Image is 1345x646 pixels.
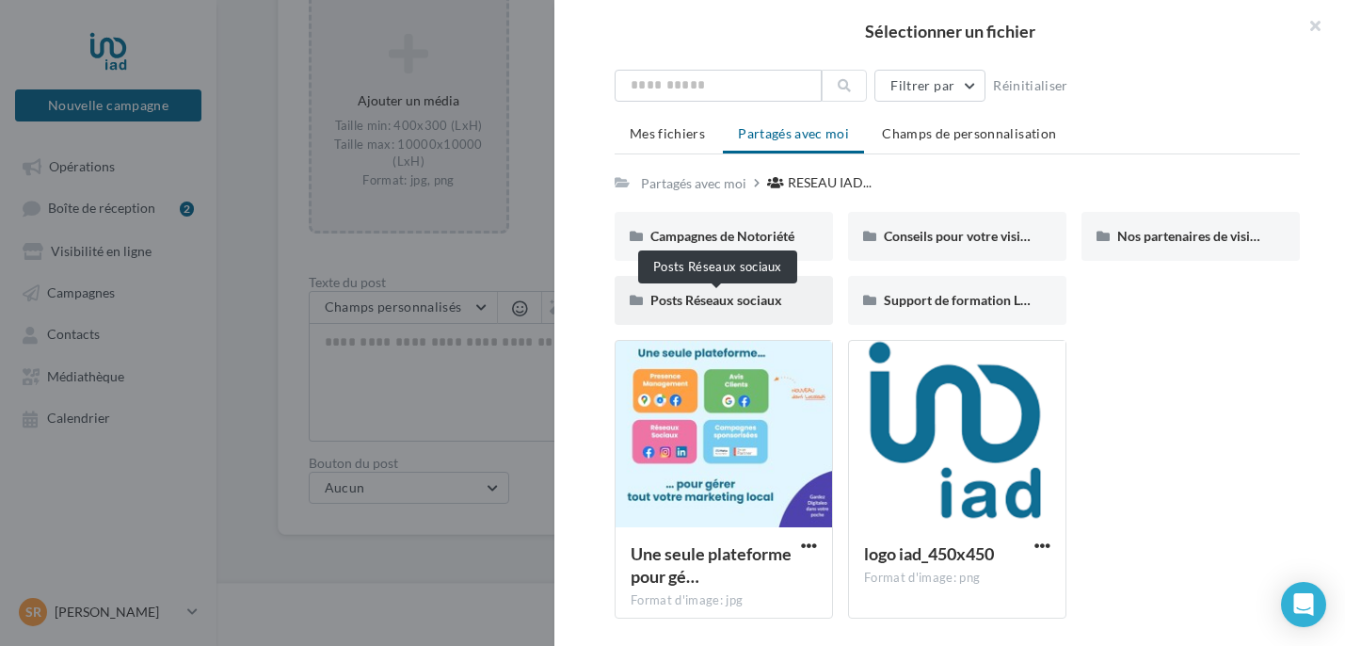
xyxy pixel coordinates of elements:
[1281,582,1326,627] div: Open Intercom Messenger
[631,543,792,587] span: Une seule plateforme pour gérer tout votre marketing local
[884,228,1088,244] span: Conseils pour votre visibilité locale
[638,250,797,283] div: Posts Réseaux sociaux
[874,70,985,102] button: Filtrer par
[882,125,1056,141] span: Champs de personnalisation
[864,543,994,564] span: logo iad_450x450
[641,174,746,193] div: Partagés avec moi
[631,592,817,609] div: Format d'image: jpg
[864,570,1050,587] div: Format d'image: png
[884,292,1065,308] span: Support de formation Localads
[650,228,794,244] span: Campagnes de Notoriété
[1117,228,1318,244] span: Nos partenaires de visibilité locale
[650,292,782,308] span: Posts Réseaux sociaux
[584,23,1315,40] h2: Sélectionner un fichier
[985,74,1076,97] button: Réinitialiser
[630,125,705,141] span: Mes fichiers
[738,125,849,141] span: Partagés avec moi
[788,173,872,192] span: RESEAU IAD...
